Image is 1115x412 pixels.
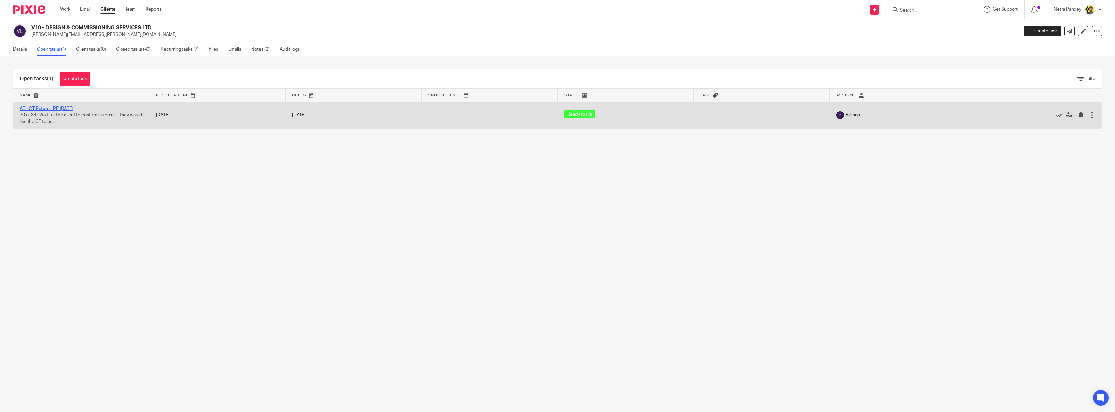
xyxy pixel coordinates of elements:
[125,6,136,13] a: Team
[1056,112,1066,118] a: Mark as done
[700,112,823,118] div: ---
[37,43,71,56] a: Open tasks (1)
[100,6,115,13] a: Clients
[146,6,162,13] a: Reports
[836,111,844,119] img: svg%3E
[280,43,305,56] a: Audit logs
[13,24,27,38] img: svg%3E
[60,6,70,13] a: Work
[564,93,581,97] span: Status
[209,43,223,56] a: Files
[31,24,817,31] h2: V10 - DESIGN & COMMISSIONING SERVICES LTD
[20,76,53,82] h1: Open tasks
[228,43,246,56] a: Emails
[13,43,32,56] a: Details
[60,72,90,86] a: Create task
[428,93,462,97] span: Snoozed Until
[251,43,275,56] a: Notes (2)
[161,43,204,56] a: Recurring tasks (7)
[1054,6,1081,13] p: Netra Pandey
[116,43,156,56] a: Closed tasks (49)
[1085,5,1095,15] img: Netra-New-Starbridge-Yellow.jpg
[47,76,53,81] span: (1)
[564,110,595,118] span: Ready to file
[899,8,957,14] input: Search
[700,93,711,97] span: Tags
[31,31,1014,38] p: [PERSON_NAME][EMAIL_ADDRESS][PERSON_NAME][DOMAIN_NAME]
[993,7,1018,12] span: Get Support
[20,106,73,111] a: AT - CT Return - PE [DATE]
[76,43,111,56] a: Client tasks (0)
[1086,77,1097,81] span: Filter
[1024,26,1061,36] a: Create task
[846,112,862,118] span: Billings .
[80,6,91,13] a: Email
[149,102,286,128] td: [DATE]
[13,5,45,14] img: Pixie
[20,113,142,124] span: 30 of 34 · Wait for the client to confirm via email if they would like the CT to be...
[292,113,306,117] span: [DATE]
